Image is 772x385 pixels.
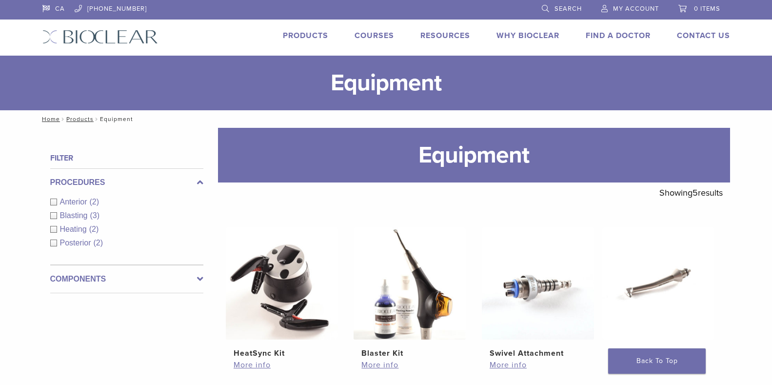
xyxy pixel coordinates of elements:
span: Blasting [60,211,90,220]
span: 0 items [694,5,720,13]
label: Procedures [50,177,203,188]
a: HeatSync KitHeatSync Kit [225,227,339,359]
a: Contact Us [677,31,730,41]
span: / [94,117,100,122]
h2: Swivel Attachment [490,347,586,359]
img: HeatSync Kit [226,227,338,340]
span: (3) [90,211,99,220]
span: (2) [90,198,99,206]
a: Home [39,116,60,122]
span: Posterior [60,239,94,247]
h4: Filter [50,152,203,164]
a: Back To Top [608,348,706,374]
a: Courses [355,31,394,41]
span: (2) [89,225,99,233]
p: Showing results [659,182,723,203]
span: Anterior [60,198,90,206]
span: Search [554,5,582,13]
a: Products [66,116,94,122]
img: Bioclear [42,30,158,44]
img: Blaster Kit [354,227,466,340]
a: Blaster KitBlaster Kit [353,227,467,359]
a: Why Bioclear [496,31,559,41]
span: / [60,117,66,122]
a: Swivel AttachmentSwivel Attachment [481,227,595,359]
a: Blaster TipBlaster Tip [602,227,715,359]
h2: Blaster Tip [610,347,707,359]
a: Resources [420,31,470,41]
span: 5 [693,187,698,198]
a: More info [234,359,330,371]
span: My Account [613,5,659,13]
a: More info [490,359,586,371]
h2: HeatSync Kit [234,347,330,359]
span: (2) [94,239,103,247]
h2: Blaster Kit [361,347,458,359]
img: Swivel Attachment [482,227,594,340]
h1: Equipment [218,128,730,182]
nav: Equipment [35,110,737,128]
img: Blaster Tip [602,227,714,340]
label: Components [50,273,203,285]
a: Products [283,31,328,41]
a: Find A Doctor [586,31,651,41]
span: Heating [60,225,89,233]
a: More info [361,359,458,371]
